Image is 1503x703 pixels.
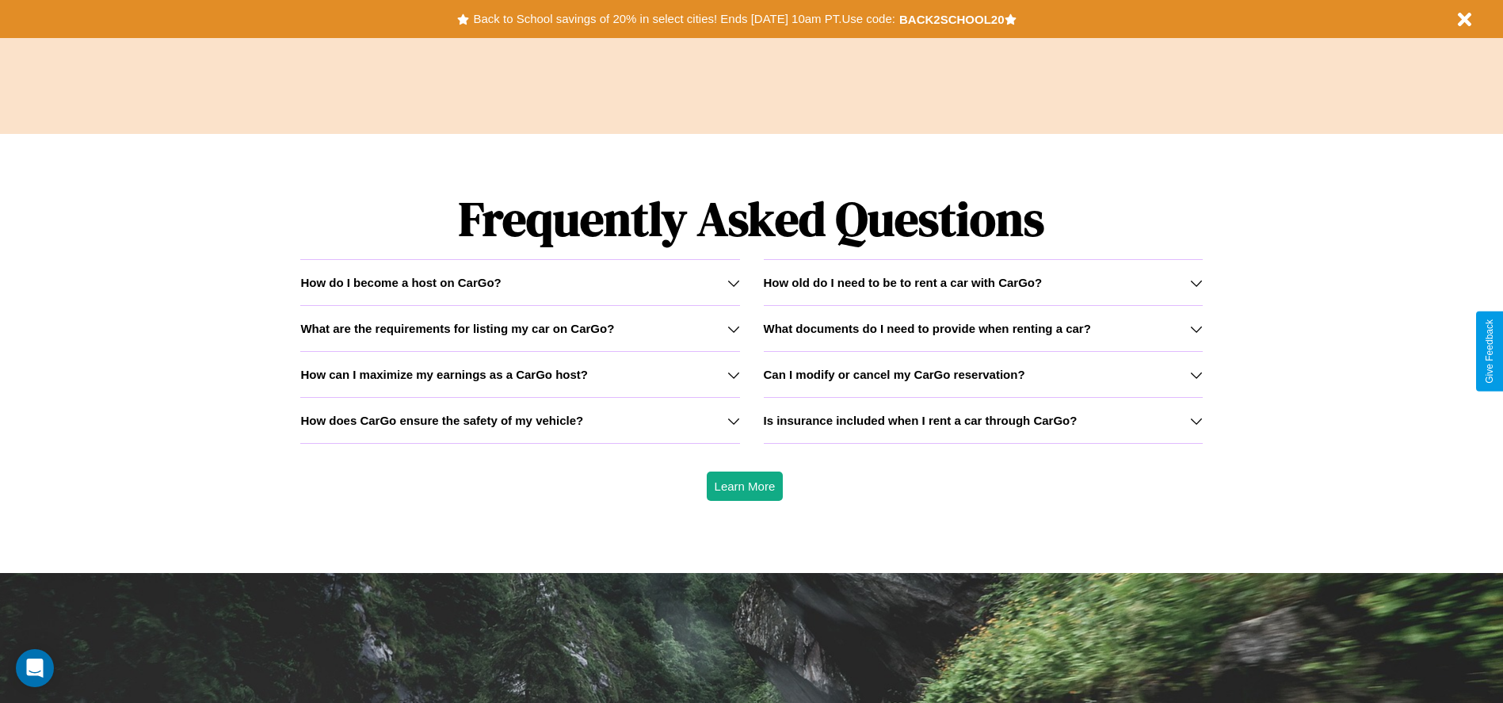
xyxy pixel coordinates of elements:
[300,178,1202,259] h1: Frequently Asked Questions
[469,8,898,30] button: Back to School savings of 20% in select cities! Ends [DATE] 10am PT.Use code:
[764,368,1025,381] h3: Can I modify or cancel my CarGo reservation?
[764,414,1078,427] h3: Is insurance included when I rent a car through CarGo?
[707,472,784,501] button: Learn More
[300,414,583,427] h3: How does CarGo ensure the safety of my vehicle?
[899,13,1005,26] b: BACK2SCHOOL20
[16,649,54,687] div: Open Intercom Messenger
[300,368,588,381] h3: How can I maximize my earnings as a CarGo host?
[300,276,501,289] h3: How do I become a host on CarGo?
[300,322,614,335] h3: What are the requirements for listing my car on CarGo?
[764,276,1043,289] h3: How old do I need to be to rent a car with CarGo?
[764,322,1091,335] h3: What documents do I need to provide when renting a car?
[1484,319,1495,384] div: Give Feedback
